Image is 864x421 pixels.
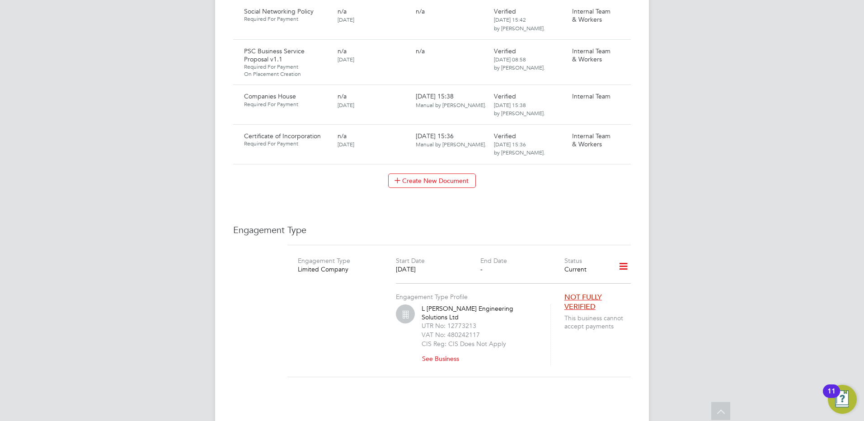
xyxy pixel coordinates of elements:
[338,140,354,148] span: [DATE]
[828,385,857,414] button: Open Resource Center, 11 new notifications
[494,132,516,140] span: Verified
[396,293,468,301] label: Engagement Type Profile
[494,47,516,55] span: Verified
[244,7,314,15] span: Social Networking Policy
[244,132,321,140] span: Certificate of Incorporation
[416,140,486,148] span: Manual by [PERSON_NAME].
[572,47,610,63] span: Internal Team & Workers
[396,257,425,265] label: Start Date
[396,265,480,273] div: [DATE]
[494,140,545,156] span: [DATE] 15:36 by [PERSON_NAME].
[564,257,582,265] label: Status
[494,56,545,71] span: [DATE] 08:58 by [PERSON_NAME].
[422,331,480,339] label: VAT No: 480242117
[494,7,516,15] span: Verified
[244,47,305,63] span: PSC Business Service Proposal v1.1
[244,92,296,100] span: Companies House
[422,322,476,330] label: UTR No: 12773213
[827,391,836,403] div: 11
[416,132,486,148] span: [DATE] 15:36
[338,132,347,140] span: n/a
[572,92,610,100] span: Internal Team
[338,92,347,100] span: n/a
[338,47,347,55] span: n/a
[416,92,486,108] span: [DATE] 15:38
[244,63,330,70] span: Required For Payment
[244,101,330,108] span: Required For Payment
[338,56,354,63] span: [DATE]
[572,7,610,23] span: Internal Team & Workers
[572,132,610,148] span: Internal Team & Workers
[480,257,507,265] label: End Date
[416,7,425,15] span: n/a
[338,7,347,15] span: n/a
[422,304,539,366] div: L [PERSON_NAME] Engineering Solutions Ltd
[494,101,545,117] span: [DATE] 15:38 by [PERSON_NAME].
[338,16,354,23] span: [DATE]
[564,293,602,311] span: NOT FULLY VERIFIED
[494,92,516,100] span: Verified
[422,340,506,348] label: CIS Reg: CIS Does Not Apply
[244,70,330,78] span: On Placement Creation
[244,140,330,147] span: Required For Payment
[416,101,486,108] span: Manual by [PERSON_NAME].
[422,351,466,366] button: See Business
[494,16,545,31] span: [DATE] 15:42 by [PERSON_NAME].
[388,173,476,188] button: Create New Document
[416,47,425,55] span: n/a
[564,314,634,330] span: This business cannot accept payments
[338,101,354,108] span: [DATE]
[298,265,382,273] div: Limited Company
[233,224,631,236] h3: Engagement Type
[564,265,606,273] div: Current
[244,15,330,23] span: Required For Payment
[480,265,564,273] div: -
[298,257,350,265] label: Engagement Type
